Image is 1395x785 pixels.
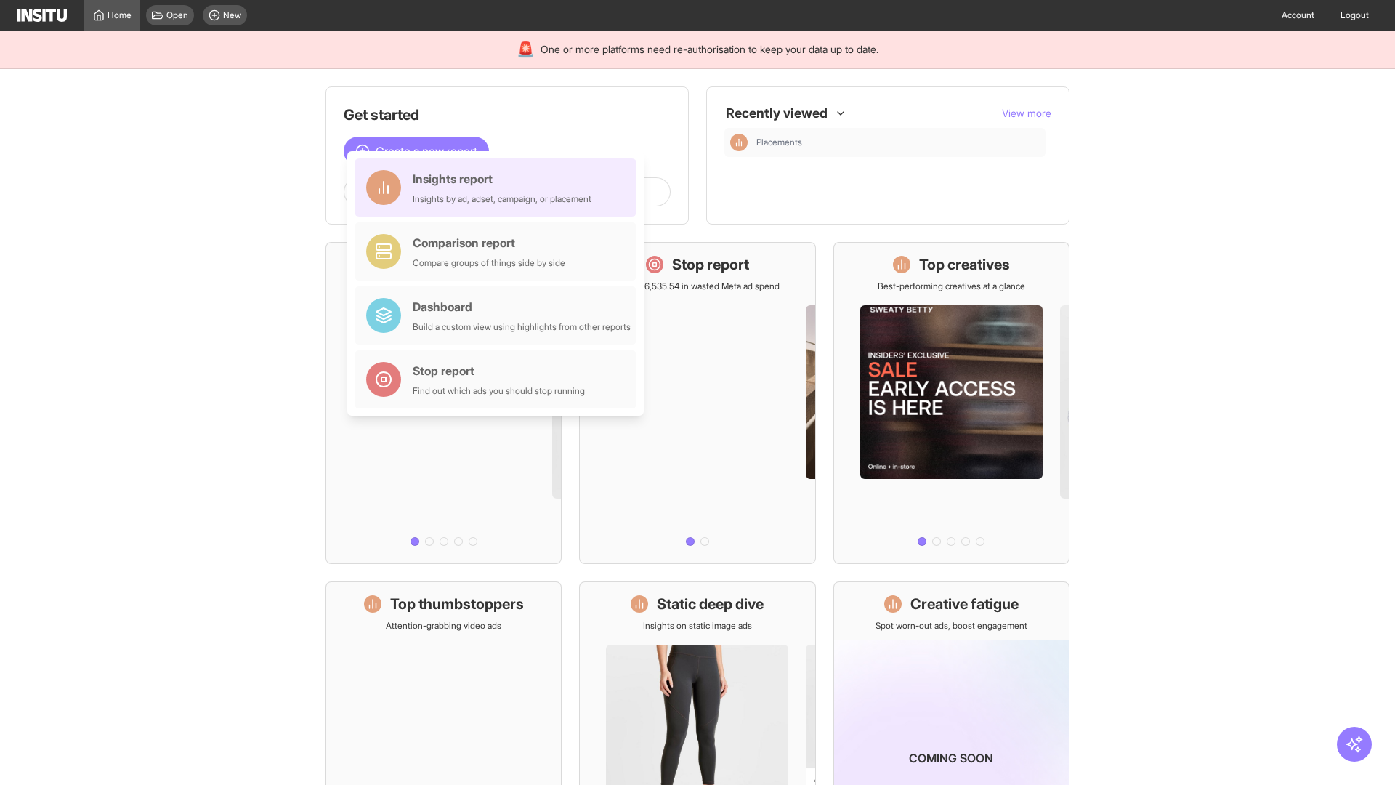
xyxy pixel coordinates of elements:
[413,321,631,333] div: Build a custom view using highlights from other reports
[166,9,188,21] span: Open
[413,170,591,188] div: Insights report
[17,9,67,22] img: Logo
[672,254,749,275] h1: Stop report
[541,42,878,57] span: One or more platforms need re-authorisation to keep your data up to date.
[390,594,524,614] h1: Top thumbstoppers
[1002,106,1051,121] button: View more
[615,281,780,292] p: Save £16,535.54 in wasted Meta ad spend
[386,620,501,632] p: Attention-grabbing video ads
[1002,107,1051,119] span: View more
[413,298,631,315] div: Dashboard
[413,385,585,397] div: Find out which ads you should stop running
[413,234,565,251] div: Comparison report
[756,137,1040,148] span: Placements
[413,257,565,269] div: Compare groups of things side by side
[223,9,241,21] span: New
[579,242,815,564] a: Stop reportSave £16,535.54 in wasted Meta ad spend
[517,39,535,60] div: 🚨
[730,134,748,151] div: Insights
[325,242,562,564] a: What's live nowSee all active ads instantly
[643,620,752,632] p: Insights on static image ads
[344,105,671,125] h1: Get started
[657,594,764,614] h1: Static deep dive
[878,281,1025,292] p: Best-performing creatives at a glance
[413,362,585,379] div: Stop report
[376,142,477,160] span: Create a new report
[413,193,591,205] div: Insights by ad, adset, campaign, or placement
[108,9,132,21] span: Home
[919,254,1010,275] h1: Top creatives
[833,242,1069,564] a: Top creativesBest-performing creatives at a glance
[756,137,802,148] span: Placements
[344,137,489,166] button: Create a new report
